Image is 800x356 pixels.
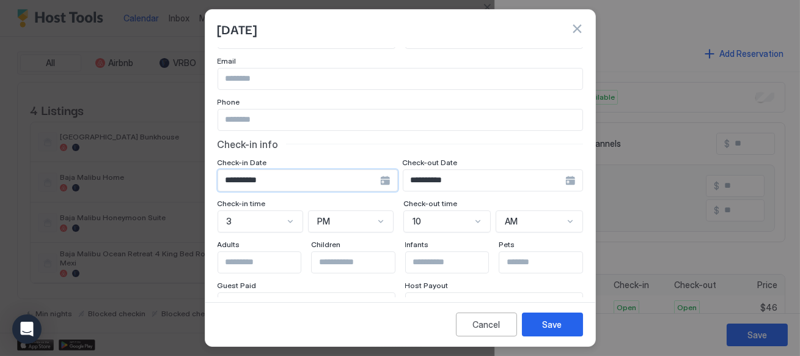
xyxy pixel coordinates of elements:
[405,240,429,249] span: Infants
[317,216,330,227] span: PM
[218,56,237,65] span: Email
[218,252,318,273] input: Input Field
[413,216,421,227] span: 10
[312,252,412,273] input: Input Field
[218,281,257,290] span: Guest Paid
[218,170,380,191] input: Input Field
[218,138,279,150] span: Check-in info
[505,216,518,227] span: AM
[218,69,582,89] input: Input Field
[227,216,232,227] span: 3
[499,240,515,249] span: Pets
[218,20,257,38] span: [DATE]
[472,318,500,331] div: Cancel
[403,199,457,208] span: Check-out time
[522,313,583,336] button: Save
[218,199,266,208] span: Check-in time
[218,240,240,249] span: Adults
[218,97,240,106] span: Phone
[218,158,267,167] span: Check-in Date
[218,109,582,130] input: Input Field
[406,252,506,273] input: Input Field
[543,318,562,331] div: Save
[311,240,340,249] span: Children
[12,314,42,344] div: Open Intercom Messenger
[419,293,582,314] input: Input Field
[403,170,565,191] input: Input Field
[403,158,458,167] span: Check-out Date
[456,313,517,336] button: Cancel
[231,293,395,314] input: Input Field
[405,281,449,290] span: Host Payout
[499,252,600,273] input: Input Field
